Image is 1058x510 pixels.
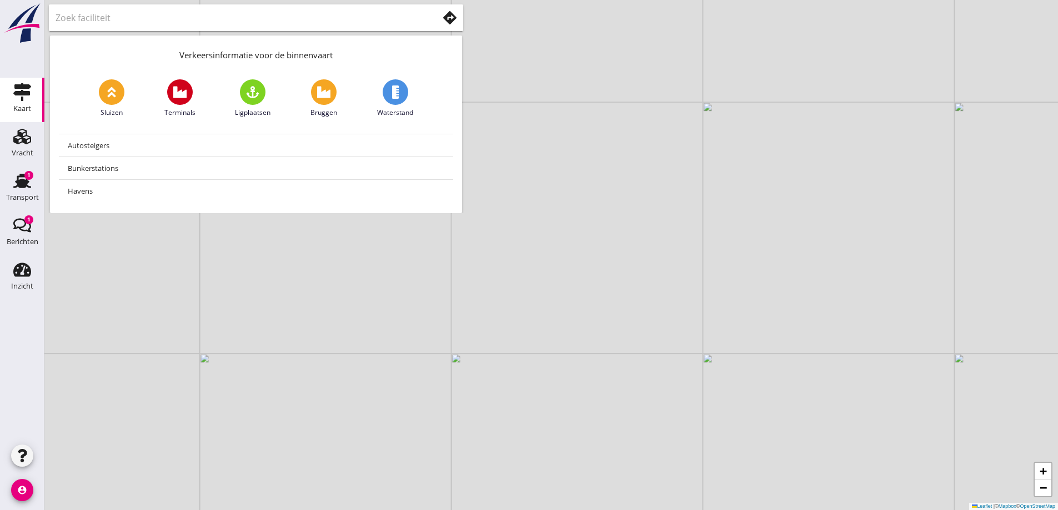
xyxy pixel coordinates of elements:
[12,149,33,156] div: Vracht
[2,3,42,44] img: logo-small.a267ee39.svg
[164,79,195,118] a: Terminals
[13,105,31,112] div: Kaart
[56,9,423,27] input: Zoek faciliteit
[999,503,1016,509] a: Mapbox
[1040,464,1047,478] span: +
[68,139,444,152] div: Autosteigers
[994,503,995,509] span: |
[6,194,39,201] div: Transport
[377,108,413,118] span: Waterstand
[68,161,444,175] div: Bunkerstations
[50,36,462,70] div: Verkeersinformatie voor de binnenvaart
[11,282,33,290] div: Inzicht
[1040,481,1047,494] span: −
[101,108,123,118] span: Sluizen
[7,238,38,245] div: Berichten
[310,79,337,118] a: Bruggen
[969,503,1058,510] div: © ©
[235,108,270,118] span: Ligplaatsen
[1020,503,1055,509] a: OpenStreetMap
[972,503,992,509] a: Leaflet
[1035,463,1051,479] a: Zoom in
[68,184,444,198] div: Havens
[310,108,337,118] span: Bruggen
[24,171,33,180] div: 1
[377,79,413,118] a: Waterstand
[24,215,33,224] div: 1
[99,79,124,118] a: Sluizen
[164,108,195,118] span: Terminals
[235,79,270,118] a: Ligplaatsen
[11,479,33,501] i: account_circle
[1035,479,1051,496] a: Zoom out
